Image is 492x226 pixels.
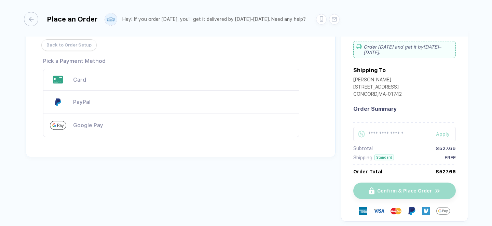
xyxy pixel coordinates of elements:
[353,146,373,151] div: Subtotal
[47,15,98,23] div: Place an Order
[374,155,394,160] div: Standard
[46,40,92,51] span: Back to Order Setup
[353,155,372,160] div: Shipping
[43,91,299,114] div: Paying with PayPal
[422,207,430,215] img: Venmo
[436,204,450,218] img: GPay
[73,122,292,129] div: Paying with Google Pay
[43,58,106,64] div: Pick a Payment Method
[391,205,401,216] img: master-card
[353,67,386,74] div: Shipping To
[353,41,456,58] div: Order [DATE] and get it by [DATE]–[DATE] .
[73,77,292,83] div: Paying with Card
[427,127,456,141] button: Apply
[408,207,416,215] img: Paypal
[43,69,299,91] div: Paying with Card
[41,39,97,51] button: Back to Order Setup
[436,131,456,137] div: Apply
[359,207,367,215] img: express
[105,13,117,25] img: user profile
[445,155,456,160] div: FREE
[353,84,402,91] div: [STREET_ADDRESS]
[436,146,456,151] div: $527.66
[353,77,402,84] div: [PERSON_NAME]
[73,99,292,105] div: Paying with PayPal
[373,205,384,216] img: visa
[353,169,382,174] div: Order Total
[353,91,402,98] div: CONCORD , MA - 01742
[436,169,456,174] div: $527.66
[43,114,299,137] div: Paying with Google Pay
[353,106,456,112] div: Order Summary
[122,16,306,22] div: Hey! If you order [DATE], you'll get it delivered by [DATE]–[DATE]. Need any help?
